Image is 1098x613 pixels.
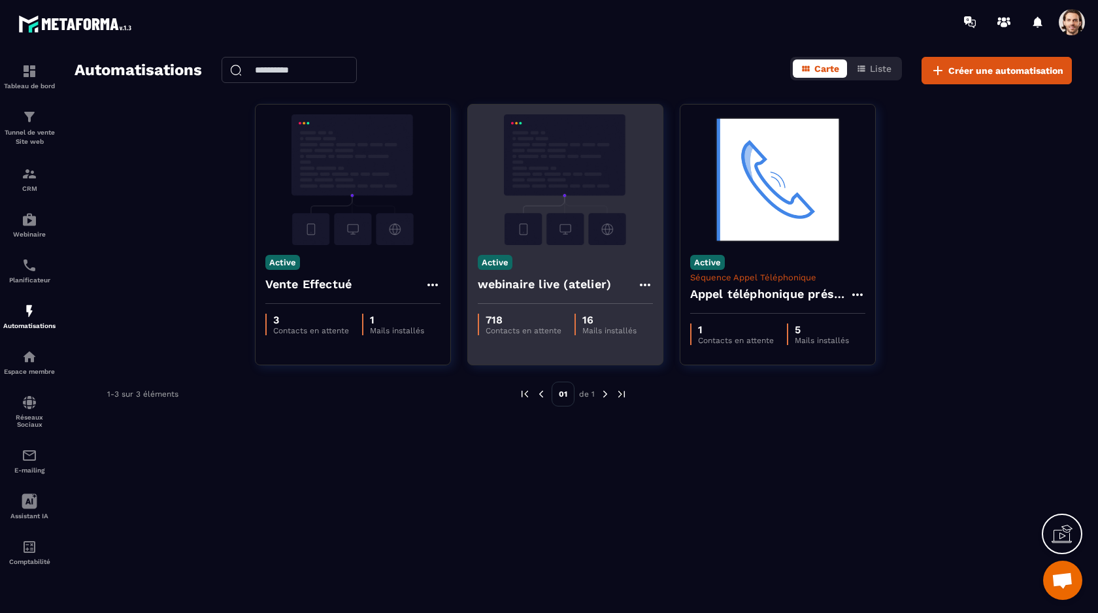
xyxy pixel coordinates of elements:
a: automationsautomationsWebinaire [3,202,56,248]
p: Contacts en attente [273,326,349,335]
img: next [599,388,611,400]
a: formationformationCRM [3,156,56,202]
p: 5 [795,323,849,336]
div: Mở cuộc trò chuyện [1043,561,1082,600]
img: accountant [22,539,37,555]
p: Mails installés [795,336,849,345]
p: Espace membre [3,368,56,375]
p: 1 [698,323,774,336]
p: 3 [273,314,349,326]
p: Mails installés [582,326,637,335]
p: 16 [582,314,637,326]
h2: Automatisations [75,57,202,84]
h4: Appel téléphonique présence [690,285,850,303]
img: formation [22,109,37,125]
button: Liste [848,59,899,78]
p: CRM [3,185,56,192]
a: formationformationTunnel de vente Site web [3,99,56,156]
img: email [22,448,37,463]
a: emailemailE-mailing [3,438,56,484]
p: Contacts en attente [698,336,774,345]
p: Assistant IA [3,512,56,520]
img: automations [22,303,37,319]
img: prev [535,388,547,400]
a: Assistant IA [3,484,56,529]
p: Active [478,255,512,270]
img: automation-background [265,114,441,245]
p: Automatisations [3,322,56,329]
img: formation [22,63,37,79]
p: Webinaire [3,231,56,238]
span: Créer une automatisation [948,64,1063,77]
p: Réseaux Sociaux [3,414,56,428]
p: Active [690,255,725,270]
p: 01 [552,382,574,406]
p: Tableau de bord [3,82,56,90]
a: accountantaccountantComptabilité [3,529,56,575]
p: 1-3 sur 3 éléments [107,389,178,399]
span: Liste [870,63,891,74]
p: 1 [370,314,424,326]
p: Contacts en attente [486,326,561,335]
p: Tunnel de vente Site web [3,128,56,146]
img: logo [18,12,136,36]
a: schedulerschedulerPlanificateur [3,248,56,293]
span: Carte [814,63,839,74]
img: formation [22,166,37,182]
p: Comptabilité [3,558,56,565]
p: E-mailing [3,467,56,474]
img: next [616,388,627,400]
a: social-networksocial-networkRéseaux Sociaux [3,385,56,438]
img: social-network [22,395,37,410]
img: scheduler [22,257,37,273]
a: automationsautomationsAutomatisations [3,293,56,339]
img: automations [22,349,37,365]
p: Active [265,255,300,270]
p: Mails installés [370,326,424,335]
h4: Vente Effectué [265,275,352,293]
img: automations [22,212,37,227]
h4: webinaire live (atelier) [478,275,612,293]
p: de 1 [579,389,595,399]
a: formationformationTableau de bord [3,54,56,99]
button: Créer une automatisation [922,57,1072,84]
p: Séquence Appel Téléphonique [690,273,865,282]
p: 718 [486,314,561,326]
a: automationsautomationsEspace membre [3,339,56,385]
img: automation-background [478,114,653,245]
button: Carte [793,59,847,78]
img: automation-background [690,114,865,245]
p: Planificateur [3,276,56,284]
img: prev [519,388,531,400]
